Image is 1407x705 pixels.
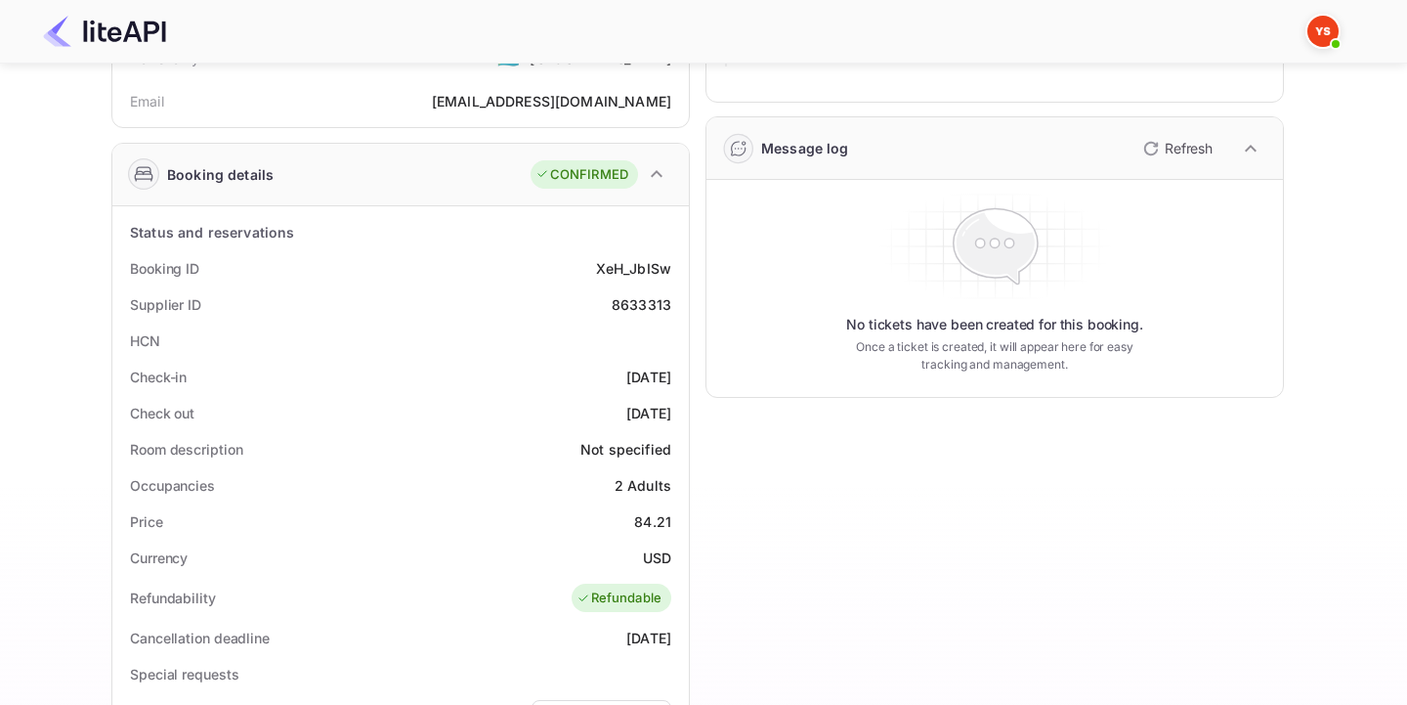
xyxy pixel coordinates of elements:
div: 2 Adults [615,475,671,496]
div: Occupancies [130,475,215,496]
img: Yandex Support [1307,16,1339,47]
div: Booking details [167,164,274,185]
div: [DATE] [626,367,671,387]
div: Cancellation deadline [130,628,270,648]
p: No tickets have been created for this booking. [846,315,1143,334]
div: Booking ID [130,258,199,279]
div: Message log [761,138,849,158]
div: 8633313 [612,294,671,315]
p: Once a ticket is created, it will appear here for easy tracking and management. [840,338,1149,374]
div: Refundability [130,588,216,608]
div: Refundable [576,589,662,608]
div: Status and reservations [130,222,294,242]
button: Refresh [1131,133,1220,164]
div: XeH_JbISw [596,258,671,279]
div: Not specified [580,439,671,460]
p: Refresh [1165,138,1213,158]
div: USD [643,548,671,568]
div: Supplier ID [130,294,201,315]
div: [DATE] [626,628,671,648]
div: Currency [130,548,188,568]
div: Check-in [130,367,187,387]
div: Email [130,91,164,111]
img: LiteAPI Logo [43,16,166,47]
div: 84.21 [634,511,671,532]
div: Check out [130,403,194,423]
div: Room description [130,439,242,460]
div: Special requests [130,664,238,684]
div: [EMAIL_ADDRESS][DOMAIN_NAME] [432,91,671,111]
div: CONFIRMED [535,165,628,185]
div: HCN [130,330,160,351]
div: [DATE] [626,403,671,423]
div: Price [130,511,163,532]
